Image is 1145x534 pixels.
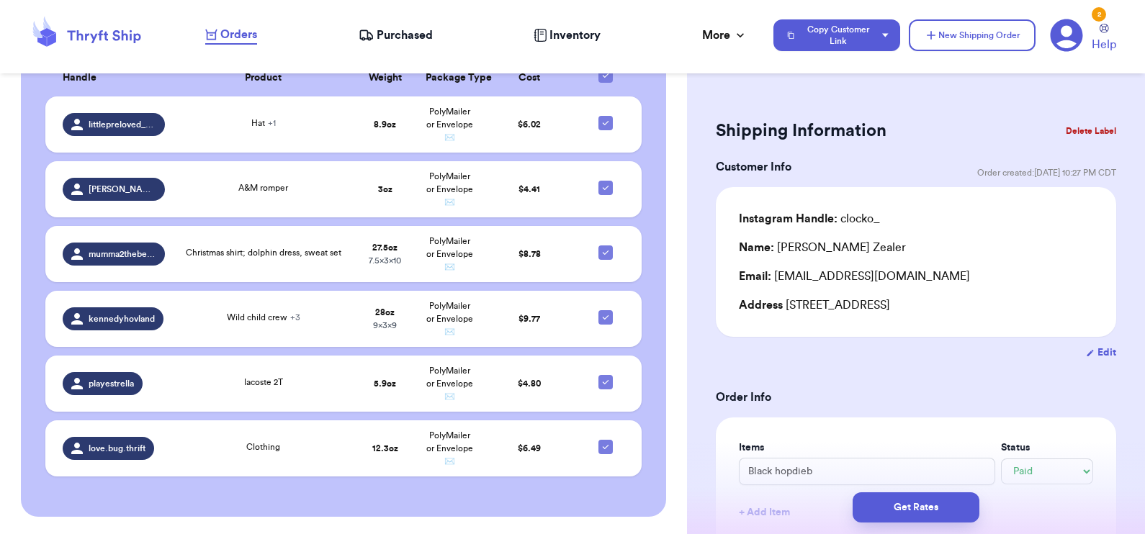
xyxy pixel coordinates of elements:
[909,19,1036,51] button: New Shipping Order
[1092,36,1116,53] span: Help
[244,378,283,386] span: lacoste 2T
[739,242,774,253] span: Name:
[1092,24,1116,53] a: Help
[716,389,1116,406] h3: Order Info
[290,313,300,322] span: + 3
[268,119,276,127] span: + 1
[518,250,541,258] span: $ 8.78
[426,431,473,466] span: PolyMailer or Envelope ✉️
[377,27,433,44] span: Purchased
[89,378,134,389] span: playestrella
[716,158,791,176] h3: Customer Info
[1060,115,1122,147] button: Delete Label
[1092,7,1106,22] div: 2
[739,213,838,225] span: Instagram Handle:
[426,107,473,142] span: PolyMailer or Envelope ✉️
[853,492,979,522] button: Get Rates
[89,119,156,130] span: littlepreloved_shop
[702,27,747,44] div: More
[378,185,392,194] strong: 3 oz
[374,120,396,129] strong: 8.9 oz
[372,243,398,252] strong: 27.5 oz
[518,120,541,129] span: $ 6.02
[220,26,257,43] span: Orders
[89,313,155,325] span: kennedyhovland
[739,271,771,282] span: Email:
[251,119,276,127] span: Hat
[518,185,540,194] span: $ 4.41
[246,443,280,451] span: Clothing
[205,26,257,45] a: Orders
[63,71,96,86] span: Handle
[353,60,417,96] th: Weight
[373,321,397,330] span: 9 x 3 x 9
[739,299,783,311] span: Address
[739,239,906,256] div: [PERSON_NAME] Zealer
[426,366,473,401] span: PolyMailer or Envelope ✉️
[739,440,995,455] label: Items
[89,248,156,260] span: mumma2thebest4
[1086,345,1116,360] button: Edit
[89,443,145,454] span: love.bug.thrift
[238,184,288,192] span: A&M romper
[227,313,300,322] span: Wild child crew
[977,167,1116,178] span: Order created: [DATE] 10:27 PM CDT
[518,379,541,388] span: $ 4.80
[372,444,398,453] strong: 12.3 oz
[174,60,354,96] th: Product
[369,256,401,265] span: 7.5 x 3 x 10
[534,27,601,44] a: Inventory
[186,248,341,257] span: Christmas shirt; dolphin dress, sweat set
[739,210,880,227] div: clocko_
[375,308,395,317] strong: 28 oz
[482,60,578,96] th: Cost
[716,119,886,142] h2: Shipping Information
[426,237,473,271] span: PolyMailer or Envelope ✉️
[1050,19,1083,52] a: 2
[374,379,396,388] strong: 5.9 oz
[739,297,1093,314] div: [STREET_ADDRESS]
[518,444,541,453] span: $ 6.49
[773,19,900,51] button: Copy Customer Link
[549,27,601,44] span: Inventory
[1001,440,1093,455] label: Status
[426,172,473,207] span: PolyMailer or Envelope ✉️
[89,184,156,195] span: [PERSON_NAME]
[518,314,540,323] span: $ 9.77
[417,60,481,96] th: Package Type
[359,27,433,44] a: Purchased
[426,302,473,336] span: PolyMailer or Envelope ✉️
[739,268,1093,285] div: [EMAIL_ADDRESS][DOMAIN_NAME]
